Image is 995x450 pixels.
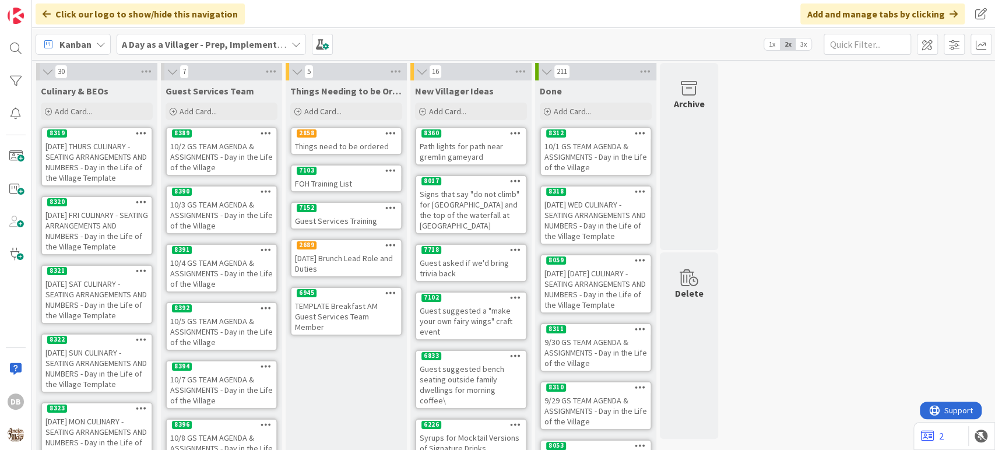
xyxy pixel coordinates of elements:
div: 8059 [546,256,566,265]
div: 8323 [42,403,152,414]
img: avatar [8,426,24,442]
div: 839210/5 GS TEAM AGENDA & ASSIGNMENTS - Day in the Life of the Village [167,303,276,350]
span: Things Needing to be Ordered - PUT IN CARD, Don't make new card [290,85,402,97]
div: 7152 [291,203,401,213]
b: A Day as a Villager - Prep, Implement and Execute [122,38,330,50]
div: 839110/4 GS TEAM AGENDA & ASSIGNMENTS - Day in the Life of the Village [167,245,276,291]
div: DB [8,393,24,410]
div: 8312 [541,128,651,139]
div: 2689 [291,240,401,251]
span: New Villager Ideas [415,85,494,97]
div: 8360 [416,128,526,139]
div: Signs that say "do not climb" for [GEOGRAPHIC_DATA] and the top of the waterfall at [GEOGRAPHIC_D... [416,187,526,233]
span: 7 [180,65,189,79]
div: 8323 [47,405,67,413]
div: 8312 [546,129,566,138]
div: 8311 [541,324,651,335]
div: Click our logo to show/hide this navigation [36,3,245,24]
div: 8320 [47,198,67,206]
div: Guest Services Training [291,213,401,228]
div: 8017 [421,177,441,185]
div: 8396 [167,420,276,430]
div: 8392 [167,303,276,314]
span: Add Card... [180,106,217,117]
div: 8322[DATE] SUN CULINARY - SEATING ARRANGEMENTS AND NUMBERS - Day in the Life of the Village Template [42,335,152,392]
div: 6833 [421,352,441,360]
span: Kanban [59,37,92,51]
div: 8391 [172,246,192,254]
div: 8310 [541,382,651,393]
div: 8321[DATE] SAT CULINARY - SEATING ARRANGEMENTS AND NUMBERS - Day in the Life of the Village Template [42,266,152,323]
div: 6833Guest suggested bench seating outside family dwellings for morning coffee\ [416,351,526,408]
div: 7718Guest asked if we'd bring trivia back [416,245,526,281]
div: Guest suggested a "make your own fairy wings" craft event [416,303,526,339]
div: 8319[DATE] THURS CULINARY - SEATING ARRANGEMENTS AND NUMBERS - Day in the Life of the Village Tem... [42,128,152,185]
div: 839410/7 GS TEAM AGENDA & ASSIGNMENTS - Day in the Life of the Village [167,361,276,408]
span: Done [540,85,562,97]
div: 8310 [546,384,566,392]
div: Things need to be ordered [291,139,401,154]
div: 8320[DATE] FRI CULINARY - SEATING ARRANGEMENTS AND NUMBERS - Day in the Life of the Village Template [42,197,152,254]
div: 831210/1 GS TEAM AGENDA & ASSIGNMENTS - Day in the Life of the Village [541,128,651,175]
div: 9/30 GS TEAM AGENDA & ASSIGNMENTS - Day in the Life of the Village [541,335,651,371]
div: 8319 [47,129,67,138]
div: 6945 [297,289,317,297]
div: 8017 [416,176,526,187]
span: Guest Services Team [166,85,254,97]
span: 2x [780,38,796,50]
div: 9/29 GS TEAM AGENDA & ASSIGNMENTS - Day in the Life of the Village [541,393,651,429]
div: 8059[DATE] [DATE] CULINARY - SEATING ARRANGEMENTS AND NUMBERS - Day in the Life of the Village Te... [541,255,651,312]
span: Add Card... [304,106,342,117]
div: 8059 [541,255,651,266]
div: 8322 [47,336,67,344]
div: Guest suggested bench seating outside family dwellings for morning coffee\ [416,361,526,408]
div: 7152Guest Services Training [291,203,401,228]
div: 83109/29 GS TEAM AGENDA & ASSIGNMENTS - Day in the Life of the Village [541,382,651,429]
div: 2858 [297,129,317,138]
div: 2858Things need to be ordered [291,128,401,154]
div: 2858 [291,128,401,139]
div: 6226 [421,421,441,429]
div: 8390 [172,188,192,196]
span: 5 [304,65,314,79]
div: 8389 [167,128,276,139]
div: [DATE] WED CULINARY - SEATING ARRANGEMENTS AND NUMBERS - Day in the Life of the Village Template [541,197,651,244]
div: Add and manage tabs by clicking [800,3,965,24]
div: 6945TEMPLATE Breakfast AM Guest Services Team Member [291,288,401,335]
div: 8017Signs that say "do not climb" for [GEOGRAPHIC_DATA] and the top of the waterfall at [GEOGRAPH... [416,176,526,233]
div: 6945 [291,288,401,298]
div: 8318[DATE] WED CULINARY - SEATING ARRANGEMENTS AND NUMBERS - Day in the Life of the Village Template [541,187,651,244]
div: 8319 [42,128,152,139]
div: 8394 [172,363,192,371]
a: 2 [921,429,944,443]
div: 7103FOH Training List [291,166,401,191]
input: Quick Filter... [824,34,911,55]
div: 10/3 GS TEAM AGENDA & ASSIGNMENTS - Day in the Life of the Village [167,197,276,233]
div: 8321 [47,267,67,275]
div: [DATE] THURS CULINARY - SEATING ARRANGEMENTS AND NUMBERS - Day in the Life of the Village Template [42,139,152,185]
div: 6226 [416,420,526,430]
div: TEMPLATE Breakfast AM Guest Services Team Member [291,298,401,335]
div: 7103 [291,166,401,176]
span: 211 [554,65,570,79]
span: Add Card... [554,106,591,117]
div: 8321 [42,266,152,276]
div: [DATE] SUN CULINARY - SEATING ARRANGEMENTS AND NUMBERS - Day in the Life of the Village Template [42,345,152,392]
div: 2689 [297,241,317,249]
div: 10/5 GS TEAM AGENDA & ASSIGNMENTS - Day in the Life of the Village [167,314,276,350]
div: 838910/2 GS TEAM AGENDA & ASSIGNMENTS - Day in the Life of the Village [167,128,276,175]
div: Path lights for path near gremlin gameyard [416,139,526,164]
span: 1x [764,38,780,50]
div: 10/1 GS TEAM AGENDA & ASSIGNMENTS - Day in the Life of the Village [541,139,651,175]
span: Support [24,2,53,16]
div: 7718 [416,245,526,255]
div: 10/2 GS TEAM AGENDA & ASSIGNMENTS - Day in the Life of the Village [167,139,276,175]
span: 16 [429,65,442,79]
div: 8322 [42,335,152,345]
div: 8389 [172,129,192,138]
span: Add Card... [429,106,466,117]
div: 8392 [172,304,192,312]
div: 8396 [172,421,192,429]
div: 839010/3 GS TEAM AGENDA & ASSIGNMENTS - Day in the Life of the Village [167,187,276,233]
div: 7102 [421,294,441,302]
